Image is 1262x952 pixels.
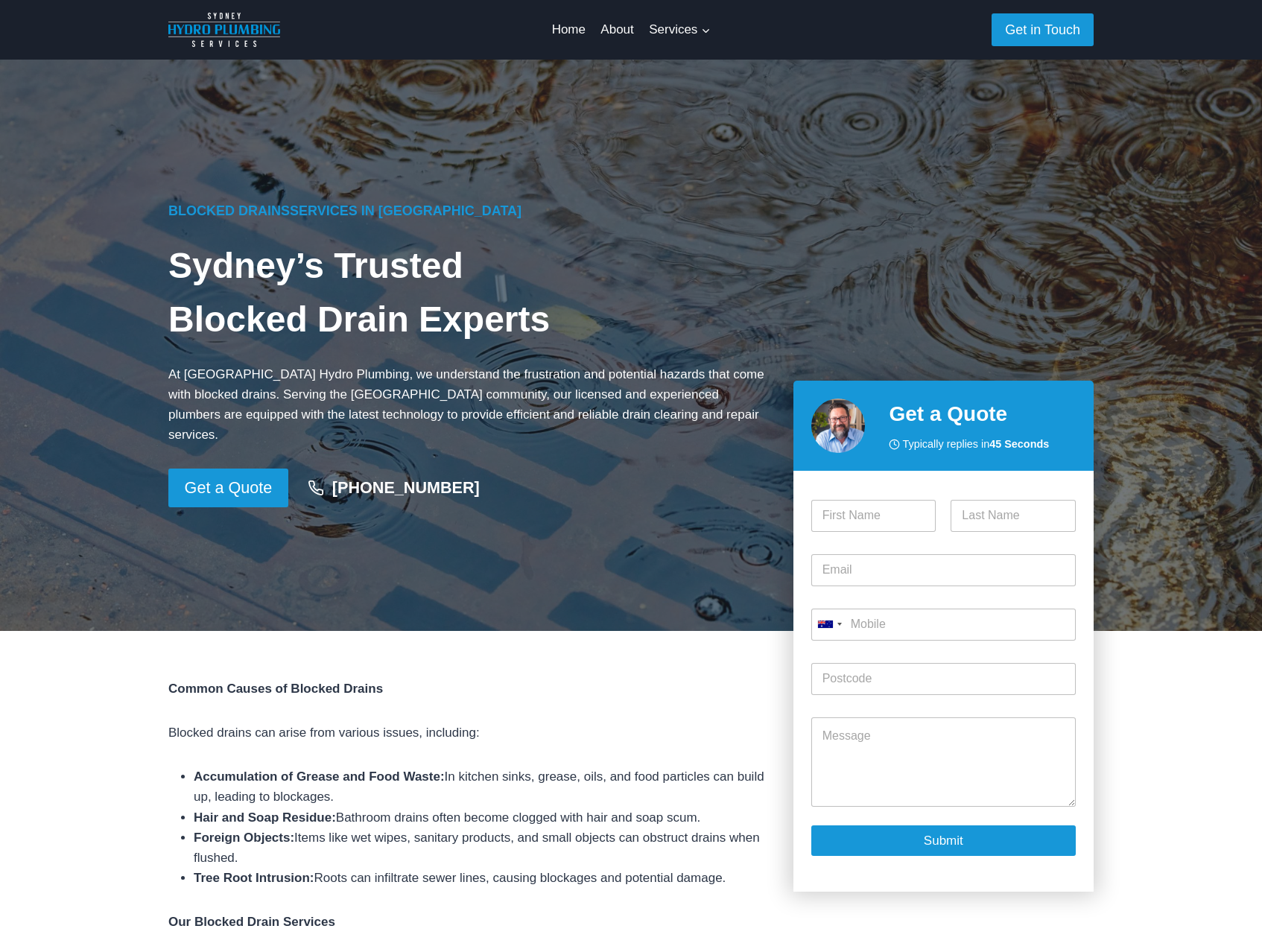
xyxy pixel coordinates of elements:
h1: Sydney’s Trusted Blocked Drain Experts [168,239,770,346]
span: Get a Quote [185,475,273,501]
strong: Hair and Soap Residue: [194,810,336,825]
li: Bathroom drains often become clogged with hair and soap scum.​ [194,807,770,828]
button: Submit [811,825,1076,856]
strong: Accumulation of Grease and Food Waste: [194,769,445,784]
a: Get in Touch [992,13,1094,45]
input: Last Name [951,500,1076,532]
strong: Foreign Objects: [194,831,294,845]
strong: [PHONE_NUMBER] [332,478,480,497]
img: Sydney Hydro Plumbing Logo [168,13,280,47]
nav: Primary Navigation [544,12,717,48]
span: Typically replies in [902,436,1049,453]
a: Services [641,12,718,48]
a: [PHONE_NUMBER] [294,471,494,505]
a: Get a Quote [168,469,288,507]
p: At [GEOGRAPHIC_DATA] Hydro Plumbing, we understand the frustration and potential hazards that com... [168,364,770,445]
a: Blocked Drains [168,203,290,218]
strong: Tree Root Intrusion: [194,871,314,885]
p: Blocked drains can arise from various issues, including: [168,723,770,743]
input: Email [811,554,1076,586]
input: Mobile [811,609,1076,641]
h2: Get a Quote [889,399,1076,430]
a: Home [544,12,593,48]
li: Roots can infiltrate sewer lines, causing blockages and potential damage.​ [194,868,770,888]
strong: 45 Seconds [989,438,1049,450]
strong: Common Causes of Blocked Drains [168,682,383,696]
li: Items like wet wipes, sanitary products, and small objects can obstruct drains when flushed.​ [194,828,770,868]
span: Services [649,19,710,39]
input: Postcode [811,663,1076,695]
li: In kitchen sinks, grease, oils, and food particles can build up, leading to blockages.​ [194,767,770,807]
a: About [593,12,641,48]
button: Selected country [811,609,847,641]
input: First Name [811,500,936,532]
strong: Our Blocked Drain Services [168,915,335,929]
h6: Services in [GEOGRAPHIC_DATA] [168,201,770,221]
